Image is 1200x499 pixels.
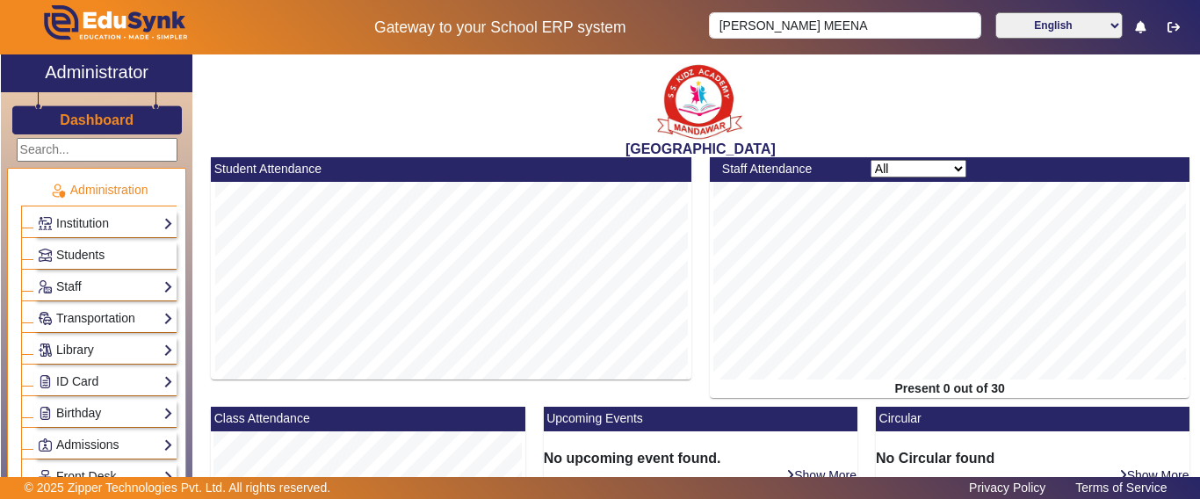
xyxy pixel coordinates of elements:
h6: No Circular found [876,450,1189,466]
img: b9104f0a-387a-4379-b368-ffa933cda262 [656,59,744,141]
a: Privacy Policy [960,476,1054,499]
h5: Gateway to your School ERP system [310,18,691,37]
h6: No upcoming event found. [544,450,857,466]
a: Show More [785,467,857,483]
h3: Dashboard [60,112,134,128]
p: Administration [21,181,177,199]
a: Show More [1118,467,1190,483]
img: Students.png [39,249,52,262]
p: © 2025 Zipper Technologies Pvt. Ltd. All rights reserved. [25,479,331,497]
mat-card-header: Circular [876,407,1189,431]
h2: Administrator [45,61,148,83]
input: Search... [17,138,177,162]
span: Students [56,248,105,262]
img: Administration.png [50,183,66,199]
input: Search [709,12,980,39]
a: Terms of Service [1066,476,1175,499]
